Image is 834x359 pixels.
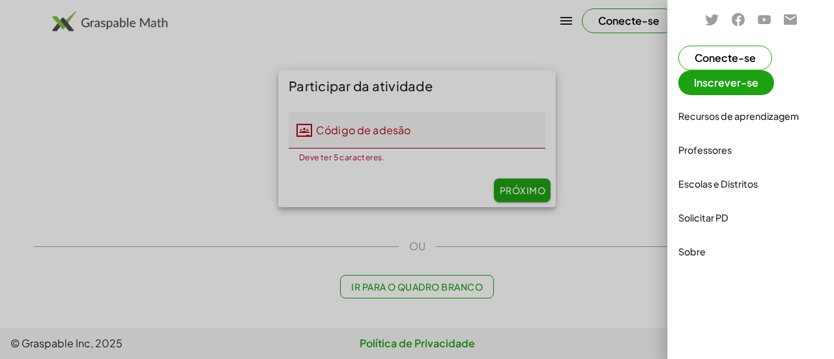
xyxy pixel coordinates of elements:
font: Escolas e Distritos [678,178,758,190]
font: Professores [678,144,732,156]
a: Recursos de aprendizagem [673,100,829,132]
a: Sobre [673,236,829,267]
button: Inscrever-se [678,70,774,95]
font: Solicitar PD [678,212,728,223]
font: Conecte-se [695,51,756,65]
font: Sobre [678,246,706,257]
font: Inscrever-se [694,76,758,89]
font: Recursos de aprendizagem [678,110,799,122]
button: Conecte-se [678,46,772,70]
